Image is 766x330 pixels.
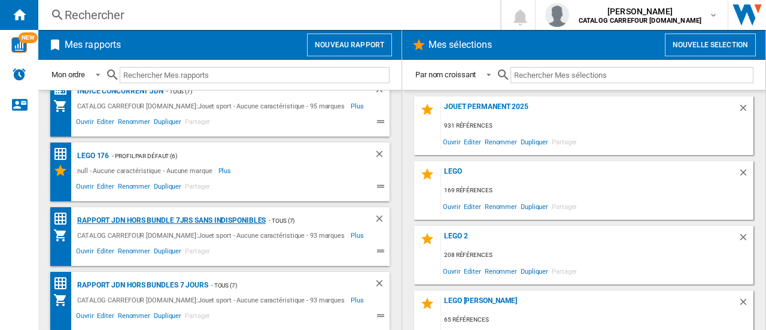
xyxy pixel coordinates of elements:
div: Supprimer [738,102,753,119]
span: Partager [550,134,579,150]
div: Matrice des prix [53,276,74,291]
div: - TOUS (7) [266,213,350,228]
div: - TOUS (7) [208,278,350,293]
span: Ouvrir [74,116,95,131]
input: Rechercher Mes sélections [510,67,753,83]
div: - TOUS (7) [163,84,350,99]
span: Renommer [483,263,519,279]
span: Ouvrir [441,134,462,150]
span: Editer [95,116,115,131]
div: Mes Sélections [53,164,74,178]
div: Jouet Permanent 2025 [441,102,738,119]
div: null - Aucune caractéristique - Aucune marque [74,164,218,178]
div: Mon ordre [51,70,85,79]
div: CATALOG CARREFOUR [DOMAIN_NAME]:Jouet sport - Aucune caractéristique - 93 marques [74,293,351,307]
input: Rechercher Mes rapports [120,67,390,83]
div: Rechercher [65,7,469,23]
h2: Mes sélections [426,34,494,56]
span: Dupliquer [519,198,550,214]
span: Dupliquer [152,181,183,195]
span: Dupliquer [519,263,550,279]
span: Ouvrir [74,310,95,325]
span: Ouvrir [441,198,462,214]
b: CATALOG CARREFOUR [DOMAIN_NAME] [579,17,701,25]
span: Ouvrir [74,246,95,260]
div: LEGO 2 [441,232,738,248]
span: Editer [95,181,115,195]
div: Rapport JDN Hors bundle 7Jrs sans indisponibles [74,213,266,228]
span: Renommer [483,134,519,150]
span: Partager [183,181,212,195]
div: Supprimer [374,213,390,228]
div: Matrice des prix [53,147,74,162]
div: Mon assortiment [53,228,74,243]
div: - Profil par défaut (6) [109,149,350,164]
span: Plus [351,293,366,307]
img: alerts-logo.svg [12,67,26,81]
span: Partager [183,116,212,131]
div: CATALOG CARREFOUR [DOMAIN_NAME]:Jouet sport - Aucune caractéristique - 95 marques [74,99,351,113]
div: Supprimer [738,296,753,313]
div: Mon assortiment [53,293,74,307]
span: Dupliquer [152,246,183,260]
div: 208 références [441,248,753,263]
img: profile.jpg [545,3,569,27]
div: Lego [441,167,738,183]
span: Renommer [116,246,152,260]
div: Supprimer [738,167,753,183]
span: Ouvrir [441,263,462,279]
div: INDICE CONCURRENT JDN [74,84,163,99]
span: Ouvrir [74,181,95,195]
div: Matrice des prix [53,211,74,226]
span: Plus [351,99,366,113]
div: Supprimer [738,232,753,248]
span: Editer [95,246,115,260]
div: LEGO [PERSON_NAME] [441,296,738,313]
span: Partager [183,310,212,325]
span: Dupliquer [519,134,550,150]
span: Partager [183,246,212,260]
span: Editer [462,134,482,150]
span: [PERSON_NAME] [579,5,701,17]
span: NEW [19,32,38,43]
span: Renommer [116,310,152,325]
div: Supprimer [374,84,390,99]
div: 169 références [441,183,753,198]
span: Renommer [116,116,152,131]
button: Nouvelle selection [665,34,756,56]
div: Rapport JDN Hors Bundles 7 jours [74,278,208,293]
span: Plus [351,228,366,243]
div: Supprimer [374,278,390,293]
img: wise-card.svg [11,37,27,53]
div: Mon assortiment [53,99,74,113]
span: Partager [550,263,579,279]
div: LEGO 176 [74,149,109,164]
span: Dupliquer [152,116,183,131]
div: Par nom croissant [415,70,476,79]
span: Plus [218,164,233,178]
span: Dupliquer [152,310,183,325]
div: 931 références [441,119,753,134]
div: Supprimer [374,149,390,164]
span: Editer [462,263,482,279]
span: Renommer [483,198,519,214]
span: Renommer [116,181,152,195]
div: CATALOG CARREFOUR [DOMAIN_NAME]:Jouet sport - Aucune caractéristique - 93 marques [74,228,351,243]
h2: Mes rapports [62,34,123,56]
span: Editer [95,310,115,325]
span: Partager [550,198,579,214]
button: Nouveau rapport [307,34,392,56]
span: Editer [462,198,482,214]
div: 65 références [441,313,753,328]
